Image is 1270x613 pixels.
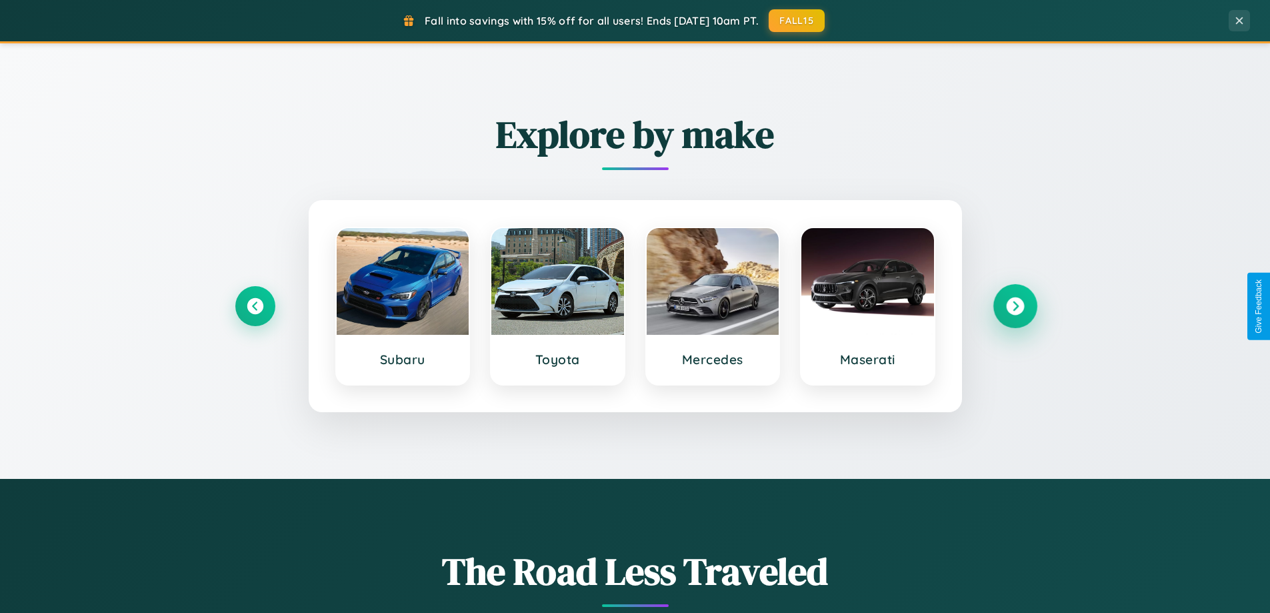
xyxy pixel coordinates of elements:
[769,9,825,32] button: FALL15
[1254,279,1263,334] div: Give Feedback
[425,14,759,27] span: Fall into savings with 15% off for all users! Ends [DATE] 10am PT.
[815,352,921,368] h3: Maserati
[235,546,1035,597] h1: The Road Less Traveled
[235,109,1035,160] h2: Explore by make
[505,352,611,368] h3: Toyota
[660,352,766,368] h3: Mercedes
[350,352,456,368] h3: Subaru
